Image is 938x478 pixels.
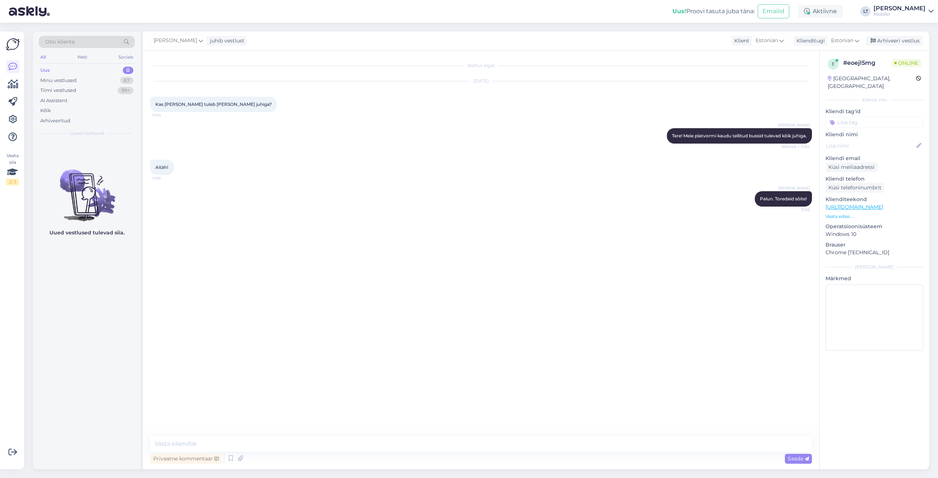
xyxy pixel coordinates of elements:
a: [URL][DOMAIN_NAME] [826,204,883,210]
div: [DATE] [150,78,812,84]
p: Kliendi tag'id [826,108,923,115]
div: Küsi telefoninumbrit [826,183,885,193]
div: Mobifer [874,11,926,17]
div: Aktiivne [798,5,843,18]
span: Otsi kliente [45,38,75,46]
div: 67 [120,77,133,84]
div: 2 / 3 [6,179,19,185]
span: Palun. Toredaid sõite! [760,196,807,201]
p: Kliendi email [826,155,923,162]
div: LT [860,6,871,16]
div: Privaatne kommentaar [150,454,222,464]
div: juhib vestlust [207,37,244,45]
span: Estonian [831,37,853,45]
button: Emailid [758,4,789,18]
span: Aitäh! [155,164,168,170]
a: [PERSON_NAME]Mobifer [874,5,934,17]
div: Vaata siia [6,152,19,185]
p: Kliendi telefon [826,175,923,183]
div: Tiimi vestlused [40,87,76,94]
div: Minu vestlused [40,77,77,84]
span: 11:05 [782,207,810,212]
div: [PERSON_NAME] [826,264,923,270]
span: [PERSON_NAME] [778,185,810,191]
p: Märkmed [826,275,923,282]
span: 11:04 [152,112,180,118]
span: Kas [PERSON_NAME] tuleb [PERSON_NAME] juhiga? [155,101,272,107]
p: Kliendi nimi [826,131,923,138]
p: Brauser [826,241,923,249]
img: No chats [33,156,141,222]
div: Web [76,52,89,62]
p: Uued vestlused tulevad siia. [49,229,125,237]
div: [GEOGRAPHIC_DATA], [GEOGRAPHIC_DATA] [828,75,916,90]
span: Saada [788,455,809,462]
div: Kõik [40,107,51,114]
div: AI Assistent [40,97,67,104]
span: Tere! Meie platvormi kaudu tellitud bussid tulevad kõik juhiga. [672,133,807,138]
span: [PERSON_NAME] [778,122,810,128]
div: 0 [123,67,133,74]
span: Uued vestlused [70,130,104,137]
img: Askly Logo [6,37,20,51]
div: Proovi tasuta juba täna: [672,7,755,16]
div: Klient [731,37,749,45]
p: Operatsioonisüsteem [826,223,923,230]
div: [PERSON_NAME] [874,5,926,11]
input: Lisa tag [826,117,923,128]
p: Chrome [TECHNICAL_ID] [826,249,923,256]
span: Estonian [756,37,778,45]
input: Lisa nimi [826,142,915,150]
p: Vaata edasi ... [826,213,923,220]
div: All [39,52,47,62]
div: Uus [40,67,50,74]
b: Uus! [672,8,686,15]
p: Klienditeekond [826,196,923,203]
span: e [832,61,835,67]
div: # eoejl5mg [843,59,891,67]
span: 11:05 [152,175,180,181]
p: Windows 10 [826,230,923,238]
div: Vestlus algas [150,62,812,69]
div: Kliendi info [826,97,923,103]
span: [PERSON_NAME] [154,37,197,45]
div: Küsi meiliaadressi [826,162,878,172]
span: Online [891,59,921,67]
div: Arhiveeritud [40,117,70,125]
div: 99+ [118,87,133,94]
span: Nähtud ✓ 11:04 [782,144,810,149]
div: Socials [117,52,135,62]
div: Arhiveeri vestlus [866,36,923,46]
div: Klienditugi [794,37,825,45]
